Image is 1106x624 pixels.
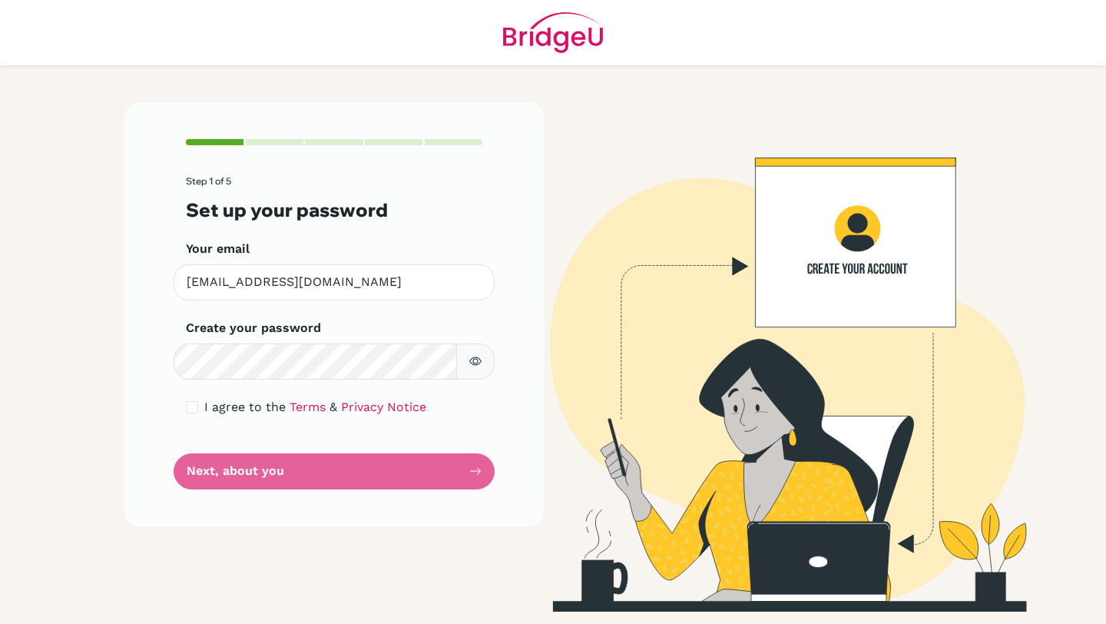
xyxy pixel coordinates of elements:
a: Privacy Notice [341,400,426,414]
span: I agree to the [204,400,286,414]
label: Your email [186,240,250,258]
input: Insert your email* [174,264,495,300]
h3: Set up your password [186,199,482,221]
span: Step 1 of 5 [186,175,231,187]
span: & [329,400,337,414]
a: Terms [290,400,326,414]
label: Create your password [186,319,321,337]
